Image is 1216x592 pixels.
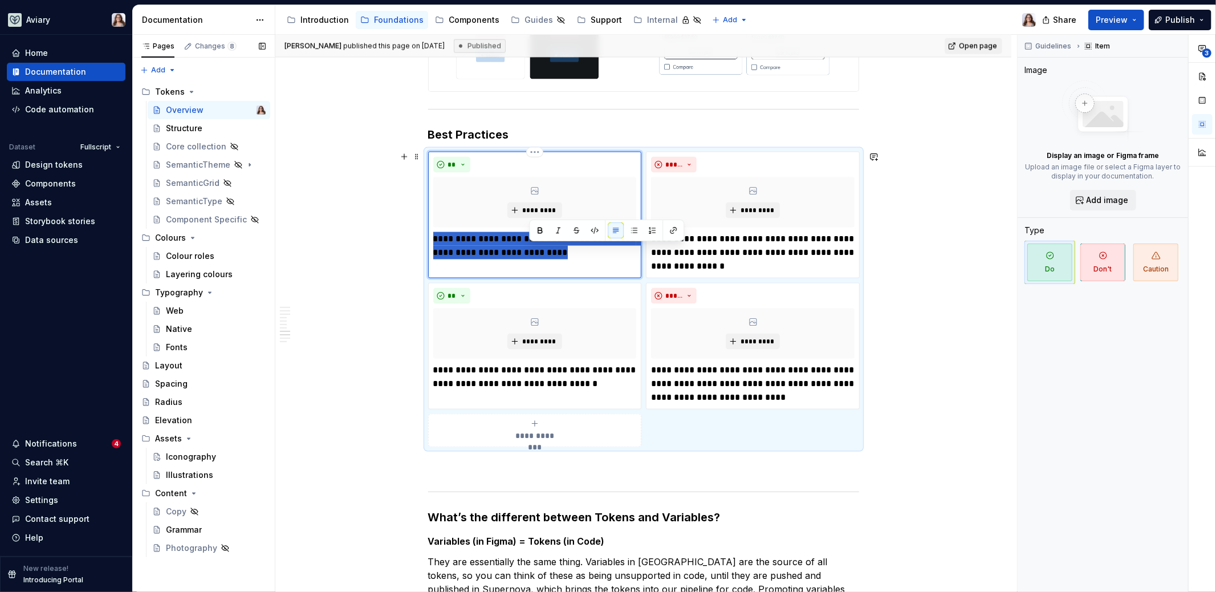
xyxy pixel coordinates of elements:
h3: Best Practices [428,127,859,143]
button: Add [709,12,751,28]
div: Layout [155,360,182,371]
a: Spacing [137,375,270,393]
a: Foundations [356,11,428,29]
a: Analytics [7,82,125,100]
span: published this page on [DATE] [284,42,445,51]
img: Brittany Hogg [257,106,266,115]
a: Guides [506,11,570,29]
a: Internal [629,11,706,29]
a: Components [430,11,504,29]
p: Introducing Portal [23,575,83,585]
div: Assets [155,433,182,444]
div: Web [166,305,184,317]
div: Pages [141,42,174,51]
div: Core collection [166,141,226,152]
div: Data sources [25,234,78,246]
button: Search ⌘K [7,453,125,472]
div: Tokens [137,83,270,101]
div: Colours [155,232,186,244]
div: Elevation [155,415,192,426]
div: Copy [166,506,186,517]
div: Layering colours [166,269,233,280]
div: Search ⌘K [25,457,68,468]
div: Typography [155,287,203,298]
span: Fullscript [80,143,111,152]
a: Illustrations [148,466,270,484]
button: Preview [1088,10,1144,30]
span: [PERSON_NAME] [284,42,341,50]
div: SemanticGrid [166,177,219,189]
div: Assets [137,429,270,448]
a: SemanticTheme [148,156,270,174]
strong: Variables (in Figma) = Tokens (in Code) [428,536,605,547]
button: Caution [1130,241,1181,284]
p: Upload an image file or select a Figma layer to display in your documentation. [1024,163,1181,181]
button: Guidelines [1021,38,1076,54]
span: Don't [1080,244,1125,281]
div: Analytics [25,85,62,96]
div: Assets [25,197,52,208]
a: Core collection [148,137,270,156]
div: Spacing [155,378,188,390]
img: Brittany Hogg [112,13,125,27]
a: Component Specific [148,210,270,229]
button: Fullscript [75,139,125,155]
a: Open page [945,38,1002,54]
div: Photography [166,542,217,554]
span: Do [1027,244,1072,281]
a: Iconography [148,448,270,466]
div: Components [449,14,499,26]
div: Notifications [25,438,77,449]
div: Code automation [25,104,94,115]
div: Grammar [166,524,202,536]
span: Share [1053,14,1076,26]
div: Content [137,484,270,502]
span: Add image [1087,194,1129,206]
div: Radius [155,396,182,408]
button: Don't [1077,241,1128,284]
span: Preview [1096,14,1128,26]
div: Page tree [282,9,706,31]
p: Display an image or Figma frame [1047,151,1159,160]
a: Design tokens [7,156,125,174]
span: 3 [1202,48,1211,58]
a: Photography [148,539,270,557]
a: Settings [7,491,125,509]
div: Contact support [25,513,90,525]
a: Grammar [148,521,270,539]
div: Colours [137,229,270,247]
div: Fonts [166,342,188,353]
a: Documentation [7,63,125,81]
div: Introduction [300,14,349,26]
a: Support [572,11,627,29]
div: Changes [195,42,237,51]
span: Publish [1165,14,1195,26]
span: Open page [959,42,997,51]
a: Native [148,320,270,338]
span: Add [723,15,737,25]
a: Home [7,44,125,62]
div: Invite team [25,476,70,487]
div: Iconography [166,451,216,463]
div: Storybook stories [25,216,95,227]
span: Guidelines [1035,42,1071,51]
span: Caution [1133,244,1178,281]
a: Code automation [7,100,125,119]
div: Design tokens [25,159,83,171]
button: AviaryBrittany Hogg [2,7,130,32]
div: Support [591,14,622,26]
div: Internal [647,14,678,26]
a: Layering colours [148,265,270,283]
div: Native [166,323,192,335]
div: Tokens [155,86,185,98]
a: Radius [137,393,270,411]
a: Fonts [148,338,270,356]
div: Illustrations [166,469,213,481]
button: Contact support [7,510,125,528]
button: Do [1024,241,1075,284]
div: Dataset [9,143,35,152]
button: Publish [1149,10,1211,30]
div: Type [1024,225,1044,236]
div: Foundations [374,14,424,26]
div: Image [1024,64,1047,76]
